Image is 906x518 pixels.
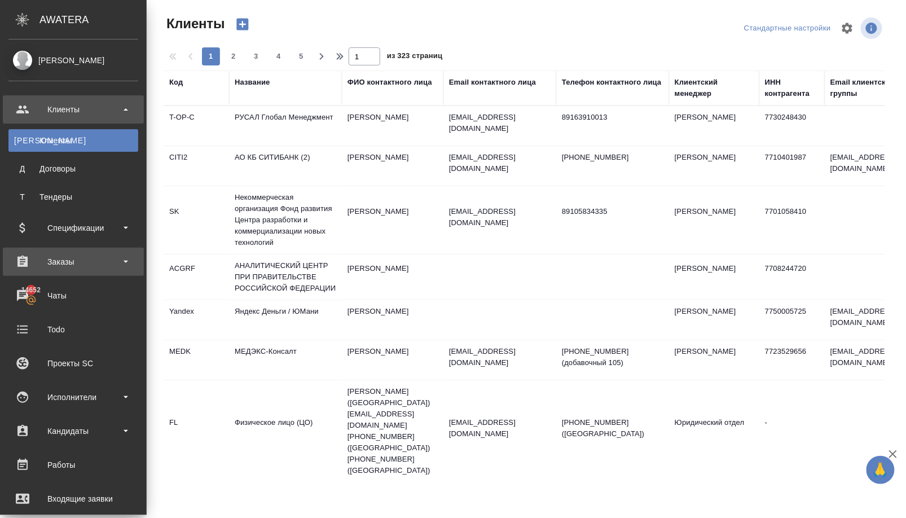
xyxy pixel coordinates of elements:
button: 🙏 [867,456,895,484]
div: Проекты SC [8,355,138,372]
td: Яндекс Деньги / ЮМани [229,300,342,340]
td: [PERSON_NAME] [669,300,759,340]
a: Проекты SC [3,349,144,377]
p: [PHONE_NUMBER] [562,152,663,163]
div: Заказы [8,253,138,270]
button: 5 [292,47,310,65]
td: [PERSON_NAME] [669,200,759,240]
td: [PERSON_NAME] [342,146,443,186]
div: AWATERA [39,8,147,31]
div: Клиенты [14,135,133,146]
td: [PERSON_NAME] [669,340,759,380]
td: SK [164,200,229,240]
td: 7730248430 [759,106,825,146]
div: Клиентский менеджер [675,77,754,99]
p: [PHONE_NUMBER] ([GEOGRAPHIC_DATA]) [562,417,663,440]
div: Договоры [14,163,133,174]
span: из 323 страниц [387,49,442,65]
td: [PERSON_NAME] [669,146,759,186]
div: Клиенты [8,101,138,118]
td: Физическое лицо (ЦО) [229,411,342,451]
a: 14652Чаты [3,282,144,310]
td: T-OP-C [164,106,229,146]
p: [PHONE_NUMBER] (добавочный 105) [562,346,663,368]
td: [PERSON_NAME] [342,257,443,297]
span: 3 [247,51,265,62]
div: Кандидаты [8,423,138,440]
td: 7701058410 [759,200,825,240]
a: ДДоговоры [8,157,138,180]
span: 🙏 [871,458,890,482]
div: Работы [8,456,138,473]
a: Работы [3,451,144,479]
span: 5 [292,51,310,62]
p: [EMAIL_ADDRESS][DOMAIN_NAME] [449,112,551,134]
td: ACGRF [164,257,229,297]
td: CITI2 [164,146,229,186]
td: [PERSON_NAME] [342,300,443,340]
button: Создать [229,15,256,34]
td: Yandex [164,300,229,340]
p: [EMAIL_ADDRESS][DOMAIN_NAME] [449,417,551,440]
td: РУСАЛ Глобал Менеджмент [229,106,342,146]
td: [PERSON_NAME] ([GEOGRAPHIC_DATA]) [EMAIL_ADDRESS][DOMAIN_NAME] [PHONE_NUMBER] ([GEOGRAPHIC_DATA])... [342,380,443,482]
p: [EMAIL_ADDRESS][DOMAIN_NAME] [449,346,551,368]
div: Телефон контактного лица [562,77,662,88]
td: [PERSON_NAME] [342,106,443,146]
p: 89163910013 [562,112,663,123]
td: 7710401987 [759,146,825,186]
td: [PERSON_NAME] [669,106,759,146]
div: Email контактного лица [449,77,536,88]
td: 7750005725 [759,300,825,340]
td: FL [164,411,229,451]
span: 2 [225,51,243,62]
div: ФИО контактного лица [348,77,432,88]
div: Код [169,77,183,88]
span: Посмотреть информацию [861,17,885,39]
div: [PERSON_NAME] [8,54,138,67]
div: Название [235,77,270,88]
td: [PERSON_NAME] [669,257,759,297]
div: Спецификации [8,220,138,236]
a: ТТендеры [8,186,138,208]
td: АО КБ СИТИБАНК (2) [229,146,342,186]
div: ИНН контрагента [765,77,819,99]
div: Чаты [8,287,138,304]
span: Настроить таблицу [834,15,861,42]
p: [EMAIL_ADDRESS][DOMAIN_NAME] [449,152,551,174]
div: split button [741,20,834,37]
td: - [759,411,825,451]
div: Входящие заявки [8,490,138,507]
a: [PERSON_NAME]Клиенты [8,129,138,152]
button: 4 [270,47,288,65]
a: Todo [3,315,144,344]
a: Входящие заявки [3,485,144,513]
td: Некоммерческая организация Фонд развития Центра разработки и коммерциализации новых технологий [229,186,342,254]
button: 3 [247,47,265,65]
p: [EMAIL_ADDRESS][DOMAIN_NAME] [449,206,551,229]
span: Клиенты [164,15,225,33]
div: Тендеры [14,191,133,203]
td: [PERSON_NAME] [342,200,443,240]
button: 2 [225,47,243,65]
td: 7708244720 [759,257,825,297]
td: МЕДЭКС-Консалт [229,340,342,380]
td: Юридический отдел [669,411,759,451]
p: 89105834335 [562,206,663,217]
td: АНАЛИТИЧЕСКИЙ ЦЕНТР ПРИ ПРАВИТЕЛЬСТВЕ РОССИЙСКОЙ ФЕДЕРАЦИИ [229,254,342,300]
span: 14652 [15,284,47,296]
td: [PERSON_NAME] [342,340,443,380]
span: 4 [270,51,288,62]
td: MEDK [164,340,229,380]
div: Исполнители [8,389,138,406]
div: Todo [8,321,138,338]
td: 7723529656 [759,340,825,380]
